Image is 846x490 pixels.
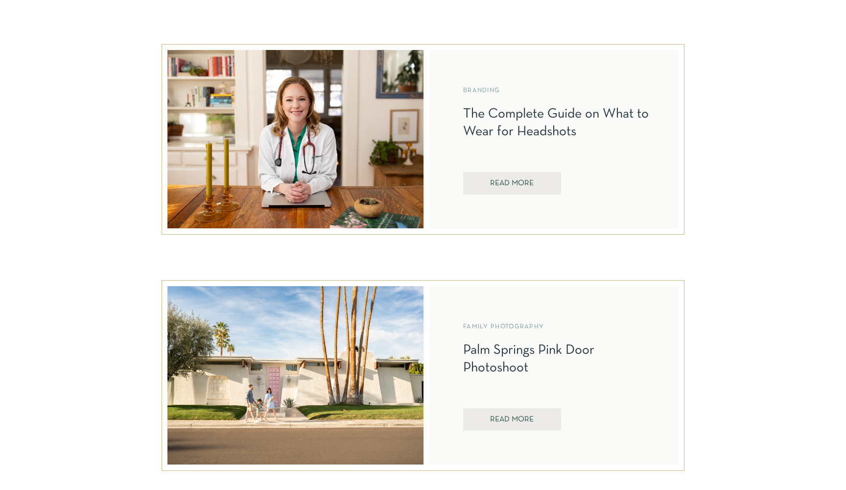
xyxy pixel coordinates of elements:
[167,286,423,465] img: family of four walking in front of that pink door in Palm Springs.
[463,344,594,374] a: Palm Springs Pink Door Photoshoot
[463,88,500,94] a: Branding
[477,179,547,189] a: REad More
[463,108,649,138] a: The Complete Guide on What to Wear for Headshots
[463,324,544,330] a: family photography
[477,416,547,425] a: REad More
